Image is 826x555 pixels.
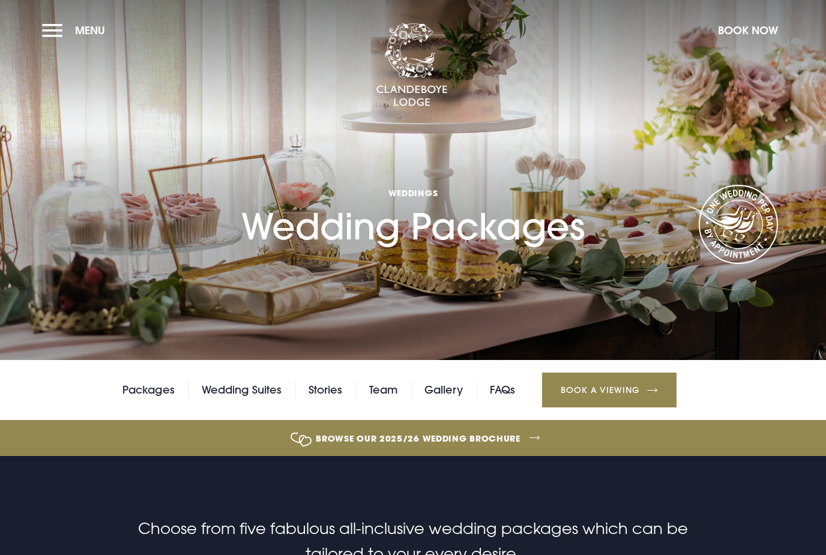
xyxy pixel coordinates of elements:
[241,118,585,247] h1: Wedding Packages
[75,23,105,37] span: Menu
[42,17,111,43] button: Menu
[369,381,397,399] a: Team
[309,381,342,399] a: Stories
[712,17,784,43] button: Book Now
[241,187,585,199] span: Weddings
[202,381,282,399] a: Wedding Suites
[542,373,677,407] a: Book a Viewing
[122,381,175,399] a: Packages
[424,381,463,399] a: Gallery
[376,23,448,107] img: Clandeboye Lodge
[490,381,515,399] a: FAQs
